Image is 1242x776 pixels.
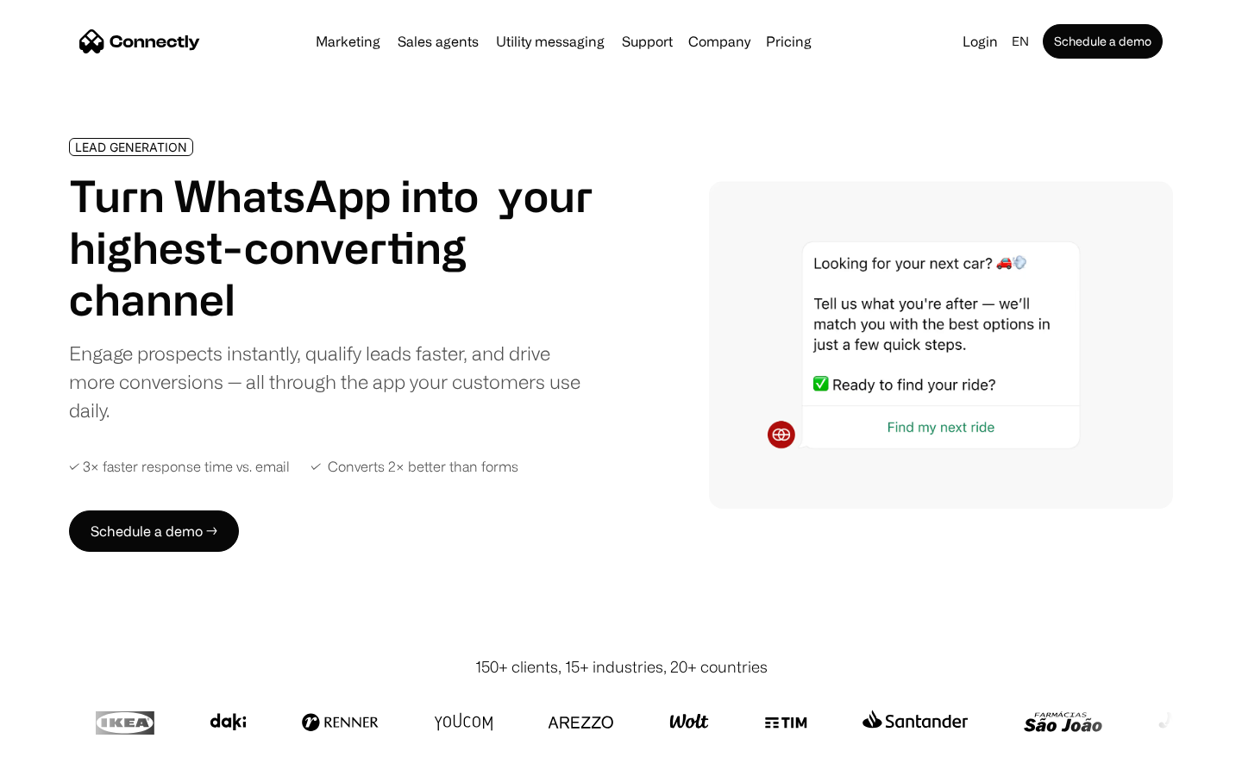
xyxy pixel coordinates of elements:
[79,28,200,54] a: home
[1012,29,1029,53] div: en
[1043,24,1163,59] a: Schedule a demo
[391,34,486,48] a: Sales agents
[759,34,819,48] a: Pricing
[688,29,750,53] div: Company
[69,510,239,552] a: Schedule a demo →
[956,29,1005,53] a: Login
[309,34,387,48] a: Marketing
[310,459,518,475] div: ✓ Converts 2× better than forms
[683,29,756,53] div: Company
[489,34,612,48] a: Utility messaging
[1005,29,1039,53] div: en
[69,459,290,475] div: ✓ 3× faster response time vs. email
[69,170,593,325] h1: Turn WhatsApp into your highest-converting channel
[69,339,593,424] div: Engage prospects instantly, qualify leads faster, and drive more conversions — all through the ap...
[75,141,187,153] div: LEAD GENERATION
[475,655,768,679] div: 150+ clients, 15+ industries, 20+ countries
[615,34,680,48] a: Support
[34,746,103,770] ul: Language list
[17,744,103,770] aside: Language selected: English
